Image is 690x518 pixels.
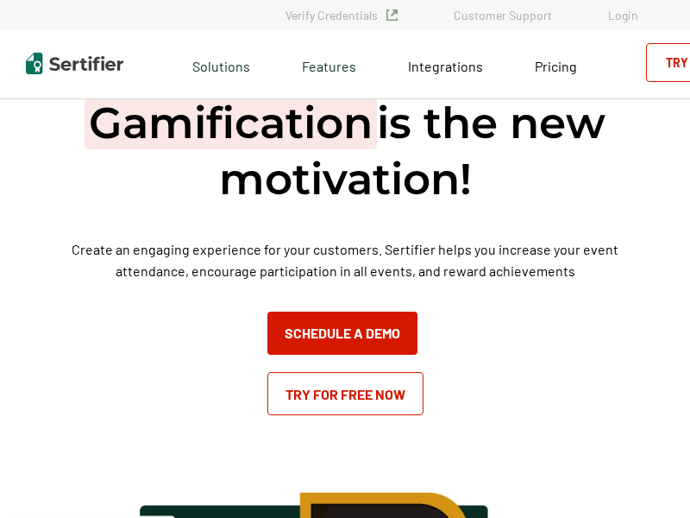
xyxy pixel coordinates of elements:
a: Pricing [535,54,577,75]
span: Pricing [535,58,577,74]
p: Create an engaging experience for your customers. Sertifier helps you increase your event attenda... [47,238,643,281]
span: Integrations [408,58,483,74]
a: Customer Support [454,8,552,22]
span: Solutions [192,54,250,75]
span: Gamification [85,97,377,149]
a: Verify Credentials [285,8,398,22]
a: Login [608,8,638,22]
a: Integrations [408,54,483,75]
img: Sertifier | Digital Credentialing Platform [26,53,123,74]
a: Try for Free Now [267,372,423,415]
img: Verified [386,9,398,21]
h1: is the new motivation! [14,95,676,207]
span: Features [302,54,356,75]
